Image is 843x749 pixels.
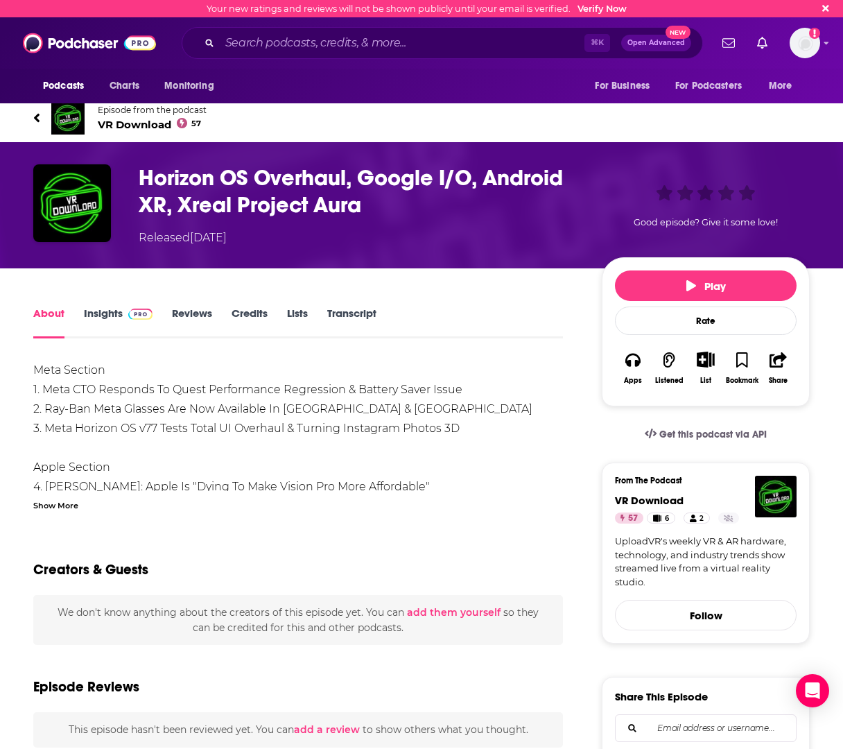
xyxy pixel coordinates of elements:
button: Follow [615,600,797,630]
a: Show notifications dropdown [751,31,773,55]
div: List [700,376,711,385]
span: We don't know anything about the creators of this episode yet . You can so they can be credited f... [58,606,539,634]
button: open menu [759,73,810,99]
a: 2 [684,513,710,524]
span: New [666,26,690,39]
a: Credits [232,307,268,338]
span: Good episode? Give it some love! [634,217,778,227]
button: Open AdvancedNew [621,35,691,51]
span: This episode hasn't been reviewed yet. You can to show others what you thought. [69,723,528,736]
input: Email address or username... [627,715,785,741]
a: InsightsPodchaser Pro [84,307,153,338]
div: Meta Section 1. Meta CTO Responds To Quest Performance Regression & Battery Saver Issue 2. Ray-Ba... [33,361,563,749]
a: Lists [287,307,308,338]
div: Search followers [615,714,797,742]
input: Search podcasts, credits, & more... [220,32,584,54]
button: Apps [615,343,651,393]
a: Charts [101,73,148,99]
h3: Episode Reviews [33,678,139,696]
h1: Horizon OS Overhaul, Google I/O, Android XR, Xreal Project Aura [139,164,580,218]
button: Show profile menu [790,28,820,58]
img: VR Download [755,476,797,517]
img: Podchaser - Follow, Share and Rate Podcasts [23,30,156,56]
button: open menu [666,73,762,99]
button: Play [615,270,797,301]
span: Monitoring [164,76,214,96]
h3: Share This Episode [615,690,708,703]
span: Open Advanced [627,40,685,46]
div: Share [769,377,788,385]
a: Show notifications dropdown [717,31,740,55]
button: Bookmark [724,343,760,393]
span: 57 [628,512,638,526]
img: User Profile [790,28,820,58]
a: 6 [647,513,675,524]
span: 2 [699,512,704,526]
a: Transcript [327,307,376,338]
span: Logged in as avahancock [790,28,820,58]
button: open menu [33,73,102,99]
span: More [769,76,792,96]
a: Get this podcast via API [634,417,778,451]
button: add them yourself [407,607,501,618]
div: Show More ButtonList [688,343,724,393]
a: UploadVR's weekly VR & AR hardware, technology, and industry trends show streamed live from a vir... [615,535,797,589]
img: Horizon OS Overhaul, Google I/O, Android XR, Xreal Project Aura [33,164,111,242]
div: Bookmark [726,377,758,385]
button: Share [761,343,797,393]
span: Charts [110,76,139,96]
div: Released [DATE] [139,230,227,246]
a: Reviews [172,307,212,338]
div: Open Intercom Messenger [796,674,829,707]
span: For Podcasters [675,76,742,96]
div: Your new ratings and reviews will not be shown publicly until your email is verified. [207,3,627,14]
a: VR DownloadEpisode from the podcastVR Download57 [33,101,810,135]
button: Show More Button [691,352,720,367]
button: open menu [155,73,232,99]
span: VR Download [98,118,207,131]
a: Verify Now [577,3,627,14]
svg: Email not verified [809,28,820,39]
button: add a review [294,722,360,737]
div: Rate [615,307,797,335]
h3: From The Podcast [615,476,785,485]
span: Podcasts [43,76,84,96]
span: Play [686,279,726,293]
span: 57 [191,121,201,127]
a: About [33,307,64,338]
div: Search podcasts, credits, & more... [182,27,703,59]
span: For Business [595,76,650,96]
span: ⌘ K [584,34,610,52]
span: Get this podcast via API [659,429,767,440]
a: VR Download [615,494,684,507]
div: Apps [624,377,642,385]
div: Listened [655,377,684,385]
img: Podchaser Pro [128,309,153,320]
span: Episode from the podcast [98,105,207,115]
span: 6 [665,512,669,526]
button: Listened [651,343,687,393]
a: 57 [615,513,643,524]
h2: Creators & Guests [33,561,148,578]
button: open menu [585,73,667,99]
img: VR Download [51,101,85,135]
